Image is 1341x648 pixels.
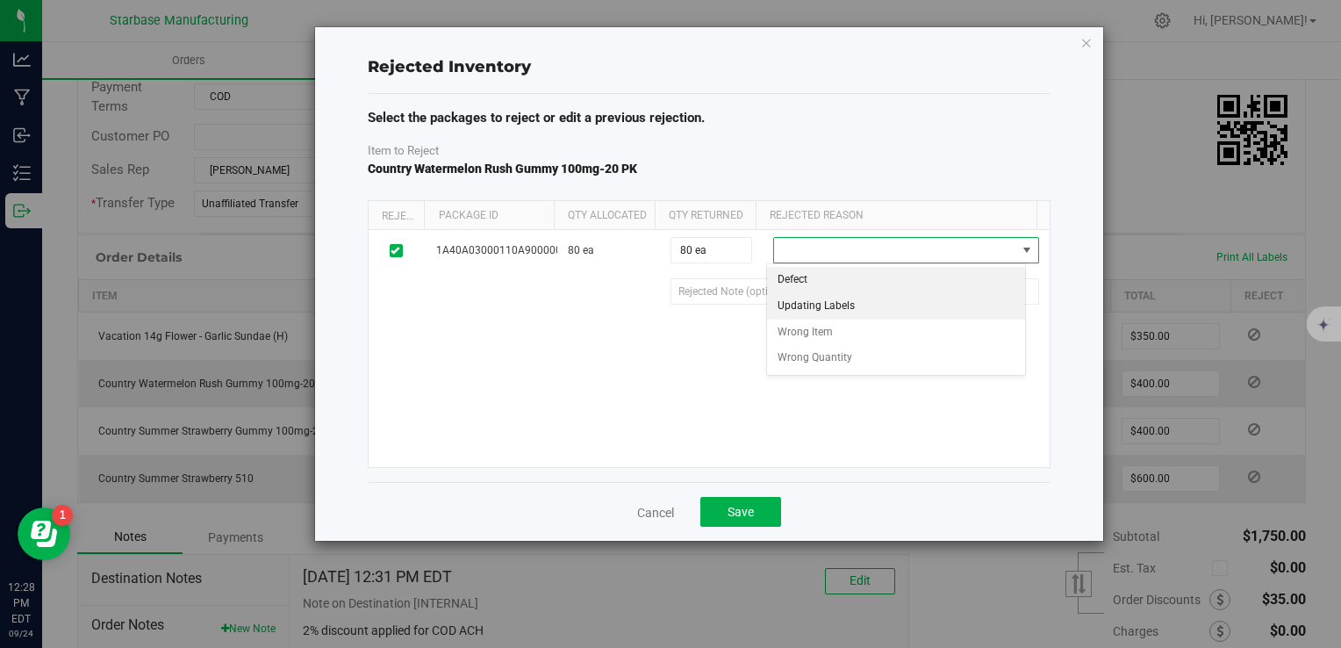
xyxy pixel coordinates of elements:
[18,508,70,560] iframe: Resource center
[728,505,754,519] span: Save
[1015,238,1037,263] span: select
[700,497,781,527] button: Save
[671,238,751,263] input: 80 ea
[756,201,1036,231] th: Rejected Reason
[368,110,705,126] span: Select the packages to reject or edit a previous rejection.
[767,267,1025,293] li: Defect
[369,201,425,231] th: Reject
[637,504,674,522] a: Cancel
[368,143,439,157] span: Item to Reject
[568,209,647,221] span: Qty Allocated
[52,505,73,526] iframe: Resource center unread badge
[767,293,1025,320] li: Updating Labels
[655,201,756,231] th: Qty Returned
[767,345,1025,371] li: Wrong Quantity
[368,55,1051,79] div: Rejected Inventory
[368,162,637,176] span: Country Watermelon Rush Gummy 100mg-20 PK
[436,242,586,259] span: 1A40A03000110A9000002022
[670,278,1039,305] input: Rejected Note (optional)
[767,320,1025,346] li: Wrong Item
[424,201,553,231] th: Package Id
[568,242,594,259] span: 80 ea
